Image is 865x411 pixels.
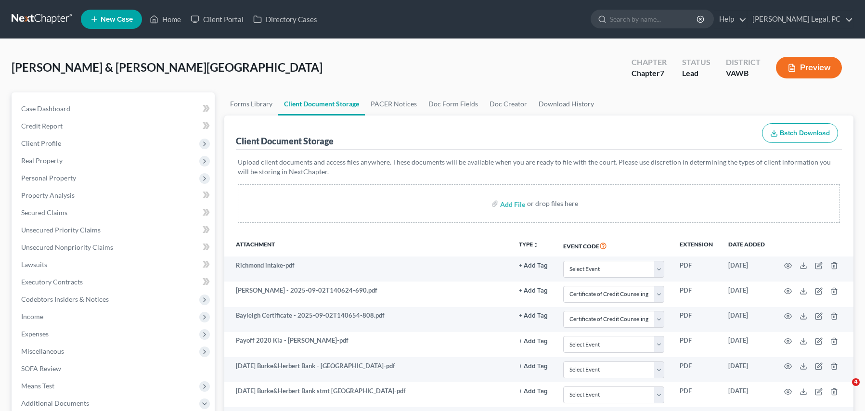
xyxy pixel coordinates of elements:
[519,361,548,371] a: + Add Tag
[224,257,511,282] td: Richmond intake-pdf
[533,242,539,248] i: unfold_more
[21,208,67,217] span: Secured Claims
[21,399,89,407] span: Additional Documents
[632,57,667,68] div: Chapter
[224,282,511,307] td: [PERSON_NAME] - 2025-09-02T140624-690.pdf
[610,10,698,28] input: Search by name...
[721,282,773,307] td: [DATE]
[21,347,64,355] span: Miscellaneous
[13,360,215,377] a: SOFA Review
[672,382,721,407] td: PDF
[13,187,215,204] a: Property Analysis
[224,382,511,407] td: [DATE] Burke&Herbert Bank stmt [GEOGRAPHIC_DATA]-pdf
[682,68,710,79] div: Lead
[21,312,43,321] span: Income
[519,261,548,270] a: + Add Tag
[13,204,215,221] a: Secured Claims
[13,239,215,256] a: Unsecured Nonpriority Claims
[776,57,842,78] button: Preview
[21,243,113,251] span: Unsecured Nonpriority Claims
[555,234,672,257] th: Event Code
[672,307,721,332] td: PDF
[519,336,548,345] a: + Add Tag
[21,226,101,234] span: Unsecured Priority Claims
[13,273,215,291] a: Executory Contracts
[21,260,47,269] span: Lawsuits
[519,338,548,345] button: + Add Tag
[660,68,664,77] span: 7
[21,191,75,199] span: Property Analysis
[224,234,511,257] th: Attachment
[721,382,773,407] td: [DATE]
[852,378,860,386] span: 4
[21,295,109,303] span: Codebtors Insiders & Notices
[101,16,133,23] span: New Case
[721,307,773,332] td: [DATE]
[726,68,761,79] div: VAWB
[21,364,61,372] span: SOFA Review
[21,382,54,390] span: Means Test
[672,357,721,382] td: PDF
[224,332,511,357] td: Payoff 2020 Kia - [PERSON_NAME]-pdf
[714,11,747,28] a: Help
[248,11,322,28] a: Directory Cases
[365,92,423,116] a: PACER Notices
[13,256,215,273] a: Lawsuits
[533,92,600,116] a: Download History
[519,313,548,319] button: + Add Tag
[672,257,721,282] td: PDF
[224,92,278,116] a: Forms Library
[21,156,63,165] span: Real Property
[145,11,186,28] a: Home
[21,174,76,182] span: Personal Property
[519,288,548,294] button: + Add Tag
[721,357,773,382] td: [DATE]
[748,11,853,28] a: [PERSON_NAME] Legal, PC
[519,363,548,370] button: + Add Tag
[682,57,710,68] div: Status
[13,100,215,117] a: Case Dashboard
[423,92,484,116] a: Doc Form Fields
[726,57,761,68] div: District
[672,332,721,357] td: PDF
[21,139,61,147] span: Client Profile
[13,221,215,239] a: Unsecured Priority Claims
[186,11,248,28] a: Client Portal
[519,311,548,320] a: + Add Tag
[484,92,533,116] a: Doc Creator
[278,92,365,116] a: Client Document Storage
[21,278,83,286] span: Executory Contracts
[519,388,548,395] button: + Add Tag
[721,234,773,257] th: Date added
[21,122,63,130] span: Credit Report
[519,286,548,295] a: + Add Tag
[832,378,855,401] iframe: Intercom live chat
[21,330,49,338] span: Expenses
[21,104,70,113] span: Case Dashboard
[12,60,323,74] span: [PERSON_NAME] & [PERSON_NAME][GEOGRAPHIC_DATA]
[632,68,667,79] div: Chapter
[721,332,773,357] td: [DATE]
[519,386,548,396] a: + Add Tag
[238,157,840,177] p: Upload client documents and access files anywhere. These documents will be available when you are...
[672,234,721,257] th: Extension
[224,357,511,382] td: [DATE] Burke&Herbert Bank - [GEOGRAPHIC_DATA]-pdf
[236,135,334,147] div: Client Document Storage
[762,123,838,143] button: Batch Download
[519,242,539,248] button: TYPEunfold_more
[519,263,548,269] button: + Add Tag
[721,257,773,282] td: [DATE]
[780,129,830,137] span: Batch Download
[224,307,511,332] td: Bayleigh Certificate - 2025-09-02T140654-808.pdf
[527,199,578,208] div: or drop files here
[672,282,721,307] td: PDF
[13,117,215,135] a: Credit Report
